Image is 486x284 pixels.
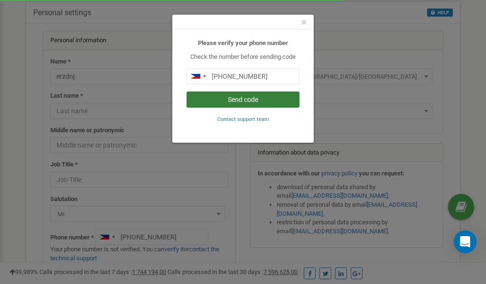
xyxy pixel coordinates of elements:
[217,116,269,122] small: Contact support team
[187,53,299,62] p: Check the number before sending code
[187,68,299,84] input: 0905 123 4567
[454,230,477,253] div: Open Intercom Messenger
[301,18,307,27] button: Close
[187,69,209,84] div: Telephone country code
[301,17,307,28] span: ×
[217,115,269,122] a: Contact support team
[198,39,288,46] b: Please verify your phone number
[187,92,299,108] button: Send code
